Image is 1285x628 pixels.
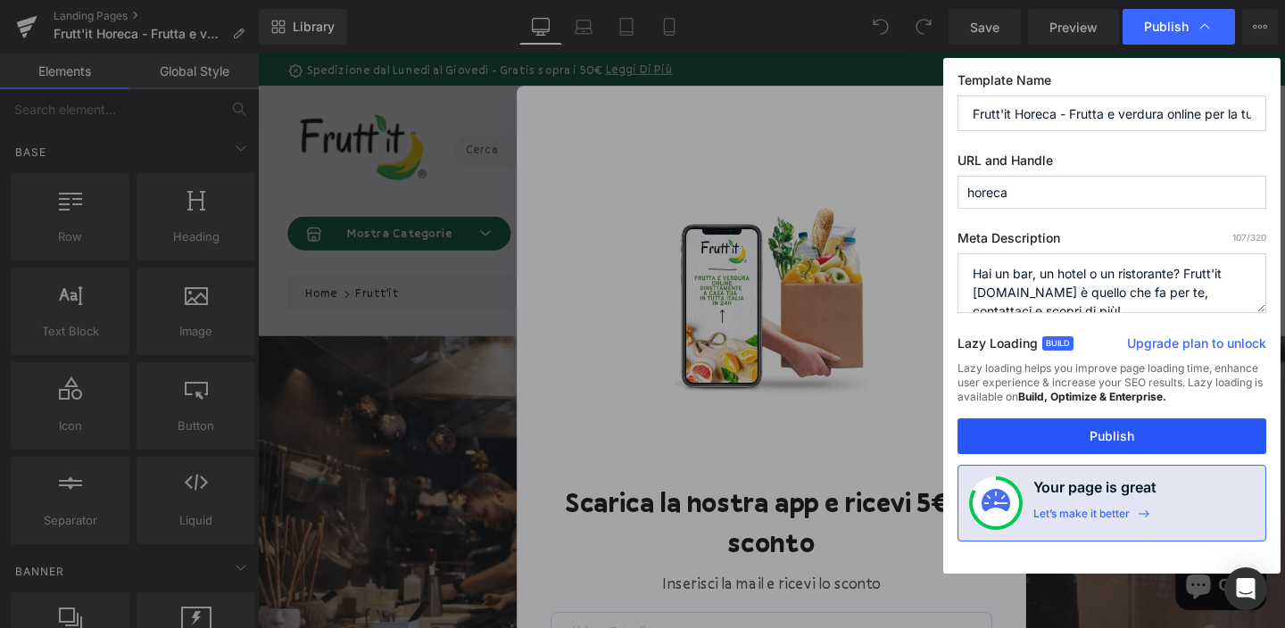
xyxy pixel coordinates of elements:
[958,230,1266,253] label: Meta Description
[958,418,1266,454] button: Publish
[1232,232,1247,243] span: 107
[958,72,1266,95] label: Template Name
[958,253,1266,313] textarea: Hai un bar, un hotel o un ristorante? Frutt'it [DOMAIN_NAME] è quello che fa per te, contattaci e...
[958,153,1266,176] label: URL and Handle
[1042,336,1074,351] span: Build
[438,70,642,433] img: logo
[958,332,1038,361] label: Lazy Loading
[982,489,1010,517] img: onboarding-status.svg
[308,545,772,569] div: Inserisci la mail e ricevi lo sconto
[1232,232,1266,243] span: /320
[1224,567,1267,610] div: Open Intercom Messenger
[1144,19,1189,35] span: Publish
[308,450,772,536] header: Scarica la nostra app e ricevi 5€ di sconto
[1033,507,1130,530] div: Let’s make it better
[1127,335,1266,359] a: Upgrade plan to unlock
[958,361,1266,418] div: Lazy loading helps you improve page loading time, enhance user experience & increase your SEO res...
[1033,476,1156,507] h4: Your page is great
[1018,390,1166,403] strong: Build, Optimize & Enterprise.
